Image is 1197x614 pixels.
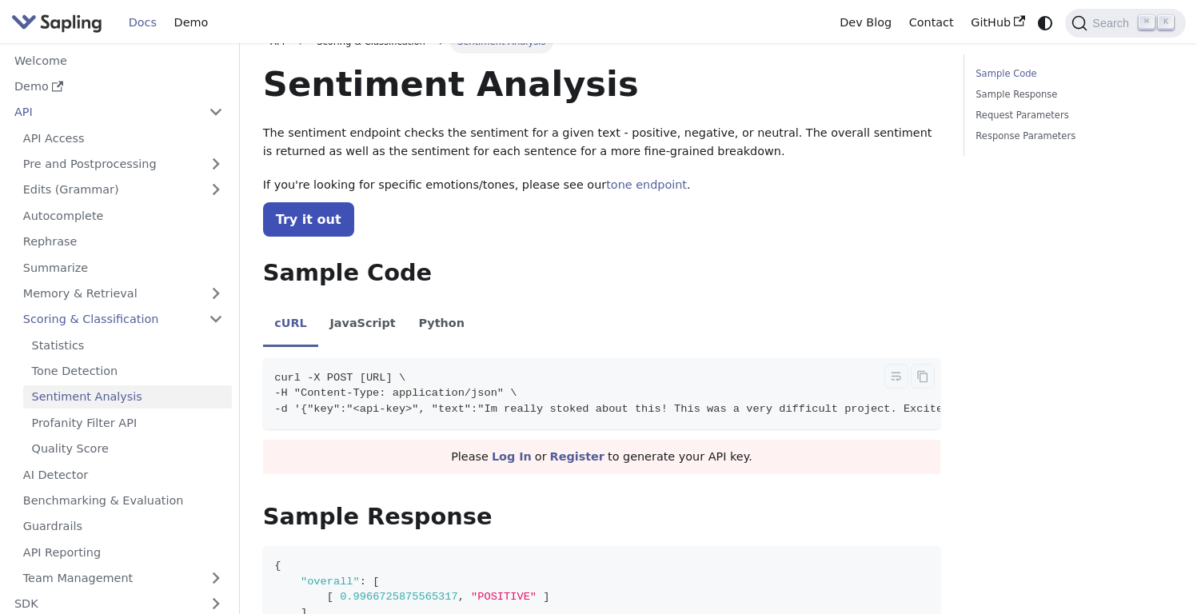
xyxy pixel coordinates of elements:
button: Copy code to clipboard [911,364,935,389]
a: Contact [900,10,963,35]
li: cURL [263,302,318,347]
span: API [270,36,285,47]
a: Sample Code [976,66,1168,82]
a: Guardrails [14,515,232,538]
a: Statistics [23,333,232,357]
p: The sentiment endpoint checks the sentiment for a given text - positive, negative, or neutral. Th... [263,124,940,162]
kbd: K [1158,15,1174,30]
a: Pre and Postprocessing [14,153,232,176]
button: Search (Command+K) [1065,9,1185,38]
h1: Sentiment Analysis [263,62,940,106]
a: AI Detector [14,463,232,486]
button: Collapse sidebar category 'API' [200,101,232,124]
span: curl -X POST [URL] \ [274,372,405,384]
a: API Reporting [14,540,232,564]
a: Log In [492,450,532,463]
h2: Sample Response [263,503,940,532]
span: [ [327,591,333,603]
span: "POSITIVE" [471,591,537,603]
button: Toggle word wrap [884,364,909,389]
a: Memory & Retrieval [14,282,232,305]
span: 0.9966725875565317 [340,591,458,603]
a: Sample Response [976,87,1168,102]
a: Register [550,450,604,463]
a: Quality Score [23,437,232,460]
a: Try it out [263,202,354,237]
a: Docs [120,10,166,35]
a: Sapling.ai [11,11,108,34]
a: API [6,101,200,124]
a: Rephrase [14,230,232,253]
p: If you're looking for specific emotions/tones, please see our . [263,176,940,195]
div: Please or to generate your API key. [263,440,940,475]
a: Team Management [14,567,232,590]
a: Summarize [14,256,232,279]
a: Tone Detection [23,360,232,383]
a: GitHub [962,10,1033,35]
button: Switch between dark and light mode (currently system mode) [1034,11,1057,34]
a: Edits (Grammar) [14,178,232,201]
li: Python [407,302,476,347]
a: tone endpoint [606,178,687,191]
li: JavaScript [318,302,407,347]
a: Profanity Filter API [23,411,232,434]
span: [ [373,576,379,588]
span: , [458,591,465,603]
span: ] [543,591,549,603]
span: -d '{"key":"<api-key>", "text":"Im really stoked about this! This was a very difficult project. E... [274,403,1113,415]
a: Demo [6,75,232,98]
h2: Sample Code [263,259,940,288]
span: { [274,560,281,572]
a: Response Parameters [976,129,1168,144]
a: Welcome [6,49,232,72]
span: -H "Content-Type: application/json" \ [274,387,517,399]
span: "overall" [301,576,360,588]
a: Sentiment Analysis [23,385,232,409]
a: Benchmarking & Evaluation [14,489,232,512]
a: Autocomplete [14,204,232,227]
span: Search [1087,17,1139,30]
a: Request Parameters [976,108,1168,123]
a: Demo [166,10,217,35]
a: Scoring & Classification [14,308,232,331]
a: Dev Blog [831,10,900,35]
kbd: ⌘ [1139,15,1155,30]
a: API Access [14,126,232,150]
span: : [360,576,366,588]
img: Sapling.ai [11,11,102,34]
